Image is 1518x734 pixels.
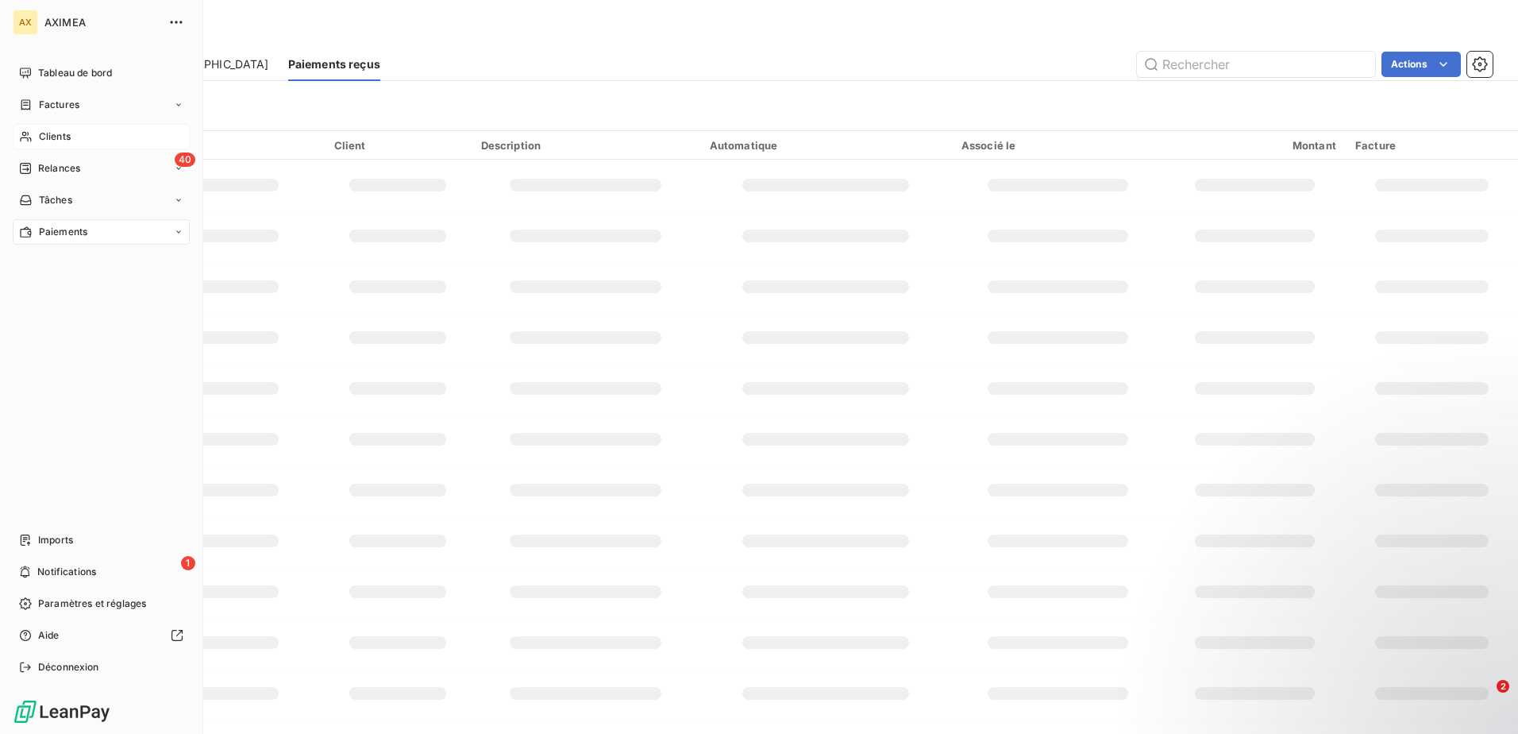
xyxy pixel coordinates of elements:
button: Actions [1381,52,1461,77]
div: Associé le [961,139,1154,152]
span: 40 [175,153,195,167]
span: Tâches [39,193,72,207]
div: Montant [1173,139,1336,152]
img: Logo LeanPay [13,699,111,724]
span: Notifications [37,565,96,579]
span: Clients [39,129,71,144]
div: Description [481,139,691,152]
div: AX [13,10,38,35]
span: Tableau de bord [38,66,112,80]
span: 2 [1497,680,1509,693]
span: AXIMEA [44,16,159,29]
div: Client [334,139,462,152]
span: Déconnexion [38,660,99,674]
div: Automatique [710,139,942,152]
iframe: Intercom notifications message [1200,580,1518,691]
span: 1 [181,556,195,570]
span: Aide [38,628,60,643]
iframe: Intercom live chat [1464,680,1502,718]
span: Relances [38,161,80,176]
div: Facture [1355,139,1508,152]
span: Paramètres et réglages [38,597,146,611]
span: Paiements [39,225,87,239]
span: Factures [39,98,79,112]
input: Rechercher [1137,52,1375,77]
span: Imports [38,533,73,547]
a: Aide [13,623,190,648]
span: Paiements reçus [288,56,380,72]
